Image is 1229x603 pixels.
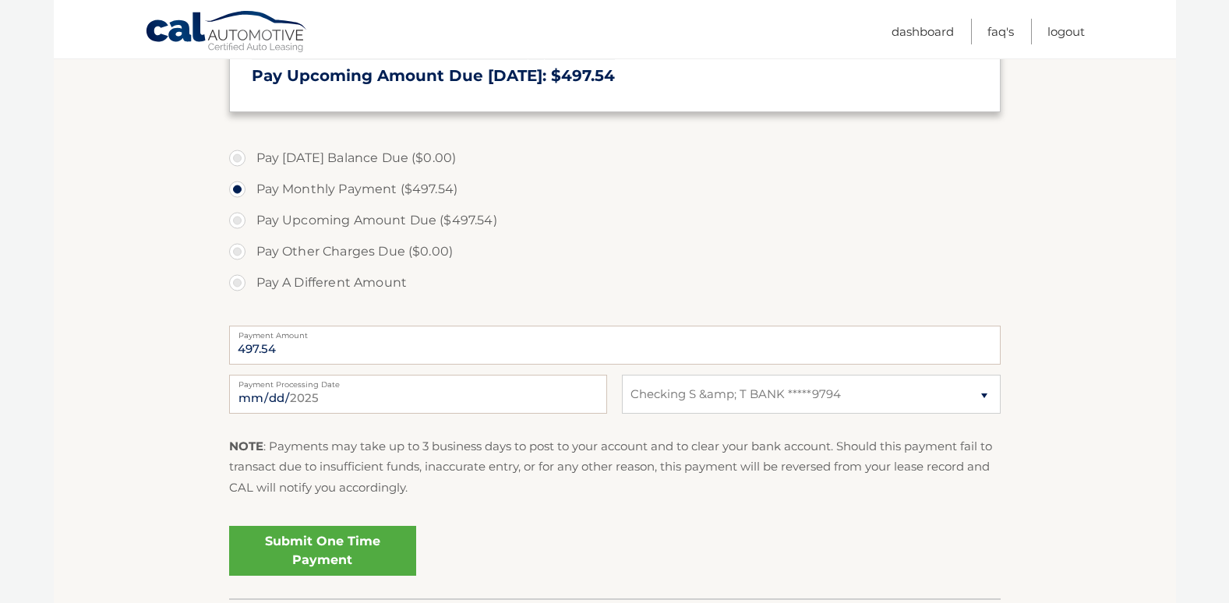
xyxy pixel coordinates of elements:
label: Pay Upcoming Amount Due ($497.54) [229,205,1001,236]
a: Logout [1047,19,1085,44]
input: Payment Date [229,375,607,414]
label: Payment Amount [229,326,1001,338]
label: Pay Monthly Payment ($497.54) [229,174,1001,205]
a: Dashboard [892,19,954,44]
label: Pay Other Charges Due ($0.00) [229,236,1001,267]
label: Pay A Different Amount [229,267,1001,298]
label: Pay [DATE] Balance Due ($0.00) [229,143,1001,174]
a: Cal Automotive [145,10,309,55]
p: : Payments may take up to 3 business days to post to your account and to clear your bank account.... [229,436,1001,498]
label: Payment Processing Date [229,375,607,387]
strong: NOTE [229,439,263,453]
a: FAQ's [987,19,1014,44]
input: Payment Amount [229,326,1001,365]
a: Submit One Time Payment [229,526,416,576]
h3: Pay Upcoming Amount Due [DATE]: $497.54 [252,66,978,86]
